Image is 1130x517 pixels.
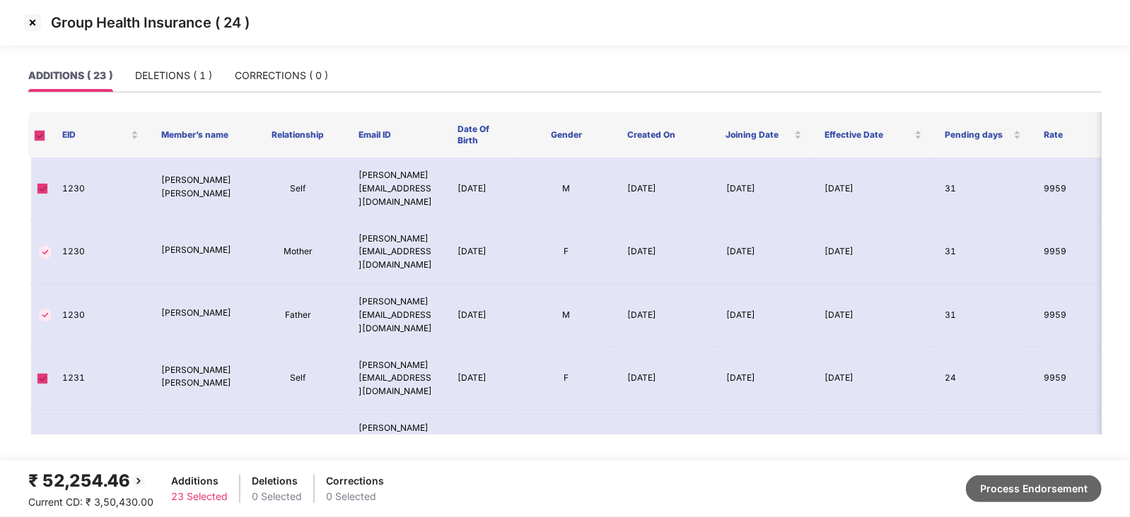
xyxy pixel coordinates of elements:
[249,284,348,347] td: Father
[51,14,250,31] p: Group Health Insurance ( 24 )
[446,221,517,285] td: [DATE]
[51,284,150,347] td: 1230
[517,158,616,221] td: M
[161,307,238,320] p: [PERSON_NAME]
[347,284,446,347] td: [PERSON_NAME][EMAIL_ADDRESS][DOMAIN_NAME]
[934,410,1033,474] td: 24
[945,129,1010,141] span: Pending days
[814,284,934,347] td: [DATE]
[28,468,153,494] div: ₹ 52,254.46
[825,129,911,141] span: Effective Date
[161,364,238,391] p: [PERSON_NAME] [PERSON_NAME]
[171,489,228,504] div: 23 Selected
[249,347,348,411] td: Self
[51,112,150,158] th: EID
[130,473,147,489] img: svg+xml;base64,PHN2ZyBpZD0iQmFjay0yMHgyMCIgeG1sbnM9Imh0dHA6Ly93d3cudzMub3JnLzIwMDAvc3ZnIiB3aWR0aD...
[28,496,153,508] span: Current CD: ₹ 3,50,430.00
[150,112,249,158] th: Member’s name
[616,410,715,474] td: [DATE]
[161,244,238,257] p: [PERSON_NAME]
[37,307,54,323] img: svg+xml;base64,PHN2ZyBpZD0iVGljay0zMngzMiIgeG1sbnM9Imh0dHA6Ly93d3cudzMub3JnLzIwMDAvc3ZnIiB3aWR0aD...
[161,174,238,201] p: [PERSON_NAME] [PERSON_NAME]
[616,347,715,411] td: [DATE]
[347,347,446,411] td: [PERSON_NAME][EMAIL_ADDRESS][DOMAIN_NAME]
[715,347,814,411] td: [DATE]
[934,284,1033,347] td: 31
[715,284,814,347] td: [DATE]
[37,433,54,450] img: svg+xml;base64,PHN2ZyBpZD0iVGljay0zMngzMiIgeG1sbnM9Imh0dHA6Ly93d3cudzMub3JnLzIwMDAvc3ZnIiB3aWR0aD...
[347,221,446,285] td: [PERSON_NAME][EMAIL_ADDRESS][DOMAIN_NAME]
[249,158,348,221] td: Self
[326,489,384,504] div: 0 Selected
[446,410,517,474] td: [DATE]
[21,11,44,34] img: svg+xml;base64,PHN2ZyBpZD0iQ3Jvc3MtMzJ4MzIiIHhtbG5zPSJodHRwOi8vd3d3LnczLm9yZy8yMDAwL3N2ZyIgd2lkdG...
[347,158,446,221] td: [PERSON_NAME][EMAIL_ADDRESS][DOMAIN_NAME]
[135,68,212,83] div: DELETIONS ( 1 )
[715,112,814,158] th: Joining Date
[62,129,128,141] span: EID
[347,112,446,158] th: Email ID
[934,158,1033,221] td: 31
[51,347,150,411] td: 1231
[517,221,616,285] td: F
[171,473,228,489] div: Additions
[934,347,1033,411] td: 24
[966,475,1102,502] button: Process Endorsement
[934,221,1033,285] td: 31
[252,473,302,489] div: Deletions
[446,347,517,411] td: [DATE]
[814,158,934,221] td: [DATE]
[616,158,715,221] td: [DATE]
[715,410,814,474] td: [DATE]
[51,410,150,474] td: 1231
[51,158,150,221] td: 1230
[814,410,934,474] td: [DATE]
[517,347,616,411] td: F
[235,68,328,83] div: CORRECTIONS ( 0 )
[37,244,54,261] img: svg+xml;base64,PHN2ZyBpZD0iVGljay0zMngzMiIgeG1sbnM9Imh0dHA6Ly93d3cudzMub3JnLzIwMDAvc3ZnIiB3aWR0aD...
[814,221,934,285] td: [DATE]
[252,489,302,504] div: 0 Selected
[517,284,616,347] td: M
[616,284,715,347] td: [DATE]
[161,433,238,446] p: [PERSON_NAME]
[51,221,150,285] td: 1230
[446,158,517,221] td: [DATE]
[446,112,517,158] th: Date Of Birth
[715,221,814,285] td: [DATE]
[517,112,616,158] th: Gender
[249,221,348,285] td: Mother
[28,68,112,83] div: ADDITIONS ( 23 )
[249,410,348,474] td: Mother
[347,410,446,474] td: [PERSON_NAME][EMAIL_ADDRESS][DOMAIN_NAME]
[933,112,1032,158] th: Pending days
[326,473,384,489] div: Corrections
[726,129,792,141] span: Joining Date
[446,284,517,347] td: [DATE]
[616,112,715,158] th: Created On
[813,112,933,158] th: Effective Date
[814,347,934,411] td: [DATE]
[249,112,348,158] th: Relationship
[517,410,616,474] td: F
[715,158,814,221] td: [DATE]
[616,221,715,285] td: [DATE]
